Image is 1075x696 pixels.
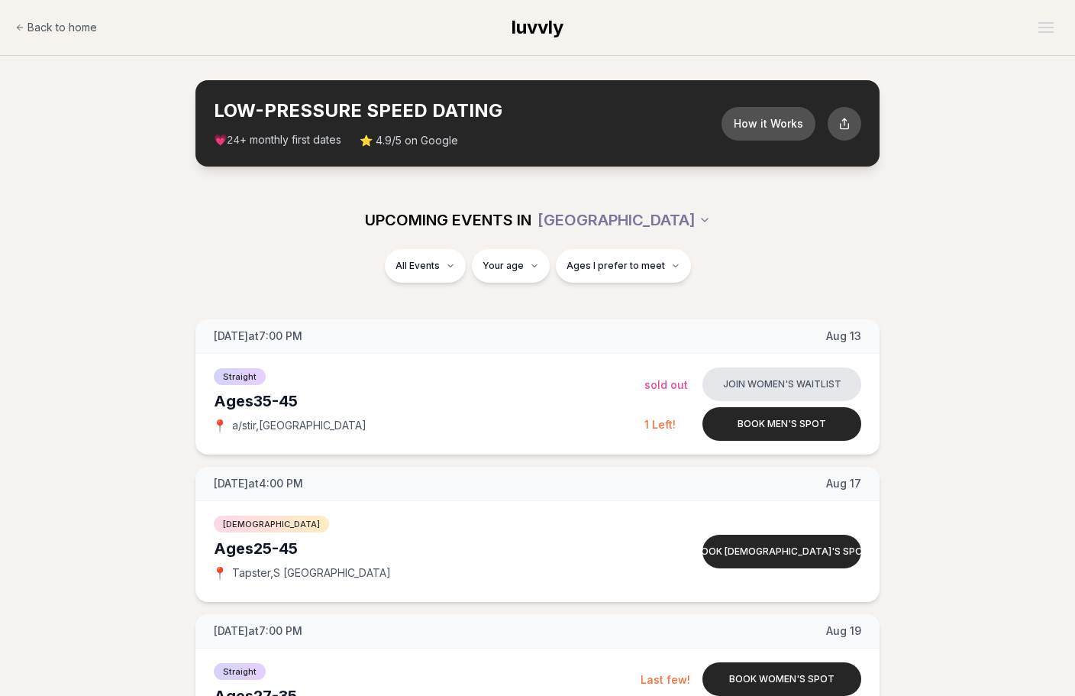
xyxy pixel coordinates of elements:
[1032,16,1060,39] button: Open menu
[214,132,341,148] span: 💗 + monthly first dates
[214,476,303,491] span: [DATE] at 4:00 PM
[214,329,302,344] span: [DATE] at 7:00 PM
[702,407,861,441] button: Book men's spot
[214,516,329,533] span: [DEMOGRAPHIC_DATA]
[641,673,690,686] span: Last few!
[27,20,97,35] span: Back to home
[214,567,226,579] span: 📍
[644,418,676,431] span: 1 Left!
[826,623,861,639] span: Aug 19
[214,99,722,123] h2: LOW-PRESSURE SPEED DATING
[826,476,861,491] span: Aug 17
[702,367,861,401] button: Join women's waitlist
[512,15,563,40] a: luvvly
[232,565,391,581] span: Tapster , S [GEOGRAPHIC_DATA]
[644,378,688,391] span: Sold Out
[395,260,440,272] span: All Events
[537,203,711,237] button: [GEOGRAPHIC_DATA]
[702,662,861,696] button: Book women's spot
[512,16,563,38] span: luvvly
[232,418,366,433] span: a/stir , [GEOGRAPHIC_DATA]
[360,133,458,148] span: ⭐ 4.9/5 on Google
[472,249,550,283] button: Your age
[567,260,665,272] span: Ages I prefer to meet
[227,134,240,147] span: 24
[214,663,266,680] span: Straight
[214,368,266,385] span: Straight
[385,249,466,283] button: All Events
[826,329,861,344] span: Aug 13
[483,260,524,272] span: Your age
[722,107,815,141] button: How it Works
[214,538,644,559] div: Ages 25-45
[214,623,302,639] span: [DATE] at 7:00 PM
[214,390,644,412] div: Ages 35-45
[214,419,226,432] span: 📍
[365,209,531,231] span: UPCOMING EVENTS IN
[15,12,97,43] a: Back to home
[702,535,861,568] button: Book [DEMOGRAPHIC_DATA]'s spot
[556,249,691,283] button: Ages I prefer to meet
